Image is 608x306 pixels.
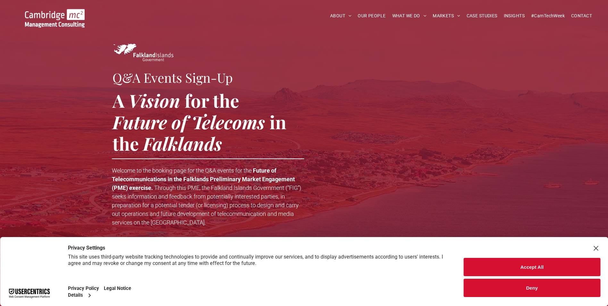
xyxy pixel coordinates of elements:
a: ABOUT [327,11,355,21]
span: Q&A Events Sign-Up [112,69,233,86]
a: MARKETS [429,11,463,21]
a: #CamTechWeek [528,11,568,21]
a: OUR PEOPLE [354,11,389,21]
strong: Future of Telecommunications in the Falklands Preliminary Market Engagement (PME) exercise. [112,167,295,191]
span: Future of Telecoms [112,110,265,134]
img: Cambridge MC Logo [25,9,85,28]
a: WHAT WE DO [389,11,430,21]
span: Welcome to the booking page for the Q&A events for the [112,167,252,174]
a: CONTACT [568,11,595,21]
span: in [270,110,286,134]
span: Falklands [143,131,222,155]
span: the Falkland Islands Government (“FIG”) seeks information and feedback from potentially intereste... [112,184,301,226]
a: CASE STUDIES [463,11,501,21]
span: Vision [129,88,180,112]
span: A [112,88,124,112]
a: INSIGHTS [501,11,528,21]
span: the [112,131,139,155]
span: for the [185,88,239,112]
span: Through this PME, [154,184,200,191]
